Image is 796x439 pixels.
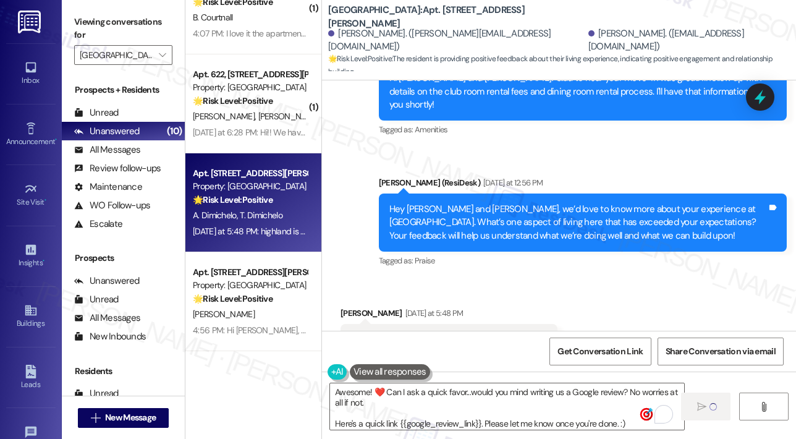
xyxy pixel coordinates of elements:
div: WO Follow-ups [74,199,150,212]
strong: 🌟 Risk Level: Positive [328,54,392,64]
div: [PERSON_NAME]. ([PERSON_NAME][EMAIL_ADDRESS][DOMAIN_NAME]) [328,27,585,54]
div: Property: [GEOGRAPHIC_DATA] [193,279,307,292]
div: Unread [74,387,119,400]
div: [DATE] at 12:56 PM [480,176,543,189]
span: [PERSON_NAME] [193,111,258,122]
div: All Messages [74,143,140,156]
span: : The resident is providing positive feedback about their living experience, indicating positive ... [328,53,796,79]
strong: 🌟 Risk Level: Positive [193,194,273,205]
span: [PERSON_NAME] [193,309,255,320]
div: [DATE] at 5:48 PM: highland is well kept and a very nice experience. [193,226,433,237]
div: Unanswered [74,125,140,138]
textarea: To enrich screen reader interactions, please activate Accessibility in Grammarly extension settings [330,383,684,430]
div: [DATE] at 5:48 PM [402,307,464,320]
div: All Messages [74,312,140,325]
i:  [159,50,166,60]
span: Amenities [415,124,448,135]
div: Prospects + Residents [62,83,185,96]
span: T. Dimichelo [240,210,282,221]
div: Unanswered [74,275,140,288]
div: Hey [PERSON_NAME] and [PERSON_NAME], we’d love to know more about your experience at [GEOGRAPHIC_... [389,203,767,242]
span: New Message [105,411,156,424]
span: B. Courtnall [193,12,233,23]
div: [PERSON_NAME] [341,307,557,324]
span: Share Conversation via email [666,345,776,358]
a: Leads [6,361,56,394]
span: A. Dimichelo [193,210,240,221]
span: • [44,196,46,205]
div: 4:07 PM: I love it the apartment is very clean and nice [193,28,384,39]
i:  [759,402,768,412]
span: Praise [415,255,435,266]
div: (10) [164,122,185,141]
a: Insights • [6,239,56,273]
a: Inbox [6,57,56,90]
i:  [91,413,100,423]
button: Share Conversation via email [658,338,784,365]
div: Tagged as: [379,121,787,139]
a: Buildings [6,300,56,333]
div: Apt. 622, [STREET_ADDRESS][PERSON_NAME] [193,68,307,81]
div: Escalate [74,218,122,231]
span: • [55,135,57,144]
button: Get Conversation Link [549,338,651,365]
div: Hi [PERSON_NAME] and [PERSON_NAME]! Glad to hear your move-in was great. I'll follow up with deta... [389,72,767,111]
i:  [697,402,706,412]
div: Property: [GEOGRAPHIC_DATA] [193,81,307,94]
div: Maintenance [74,181,142,194]
div: Residents [62,365,185,378]
div: Property: [GEOGRAPHIC_DATA] [193,180,307,193]
strong: 🌟 Risk Level: Positive [193,293,273,304]
img: ResiDesk Logo [18,11,43,33]
span: • [43,257,44,265]
div: Unread [74,293,119,306]
div: Review follow-ups [74,162,161,175]
span: [PERSON_NAME] [258,111,320,122]
div: New Inbounds [74,330,146,343]
button: New Message [78,408,169,428]
div: Prospects [62,252,185,265]
label: Viewing conversations for [74,12,172,45]
div: Apt. [STREET_ADDRESS][PERSON_NAME] [193,266,307,279]
div: Unread [74,106,119,119]
div: [PERSON_NAME] (ResiDesk) [379,176,787,194]
b: [GEOGRAPHIC_DATA]: Apt. [STREET_ADDRESS][PERSON_NAME] [328,4,575,30]
div: Apt. [STREET_ADDRESS][PERSON_NAME] [193,167,307,180]
input: All communities [80,45,153,65]
div: [PERSON_NAME]. ([EMAIL_ADDRESS][DOMAIN_NAME]) [588,27,787,54]
div: Tagged as: [379,252,787,270]
strong: 🌟 Risk Level: Positive [193,95,273,106]
span: Get Conversation Link [557,345,643,358]
a: Site Visit • [6,179,56,212]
